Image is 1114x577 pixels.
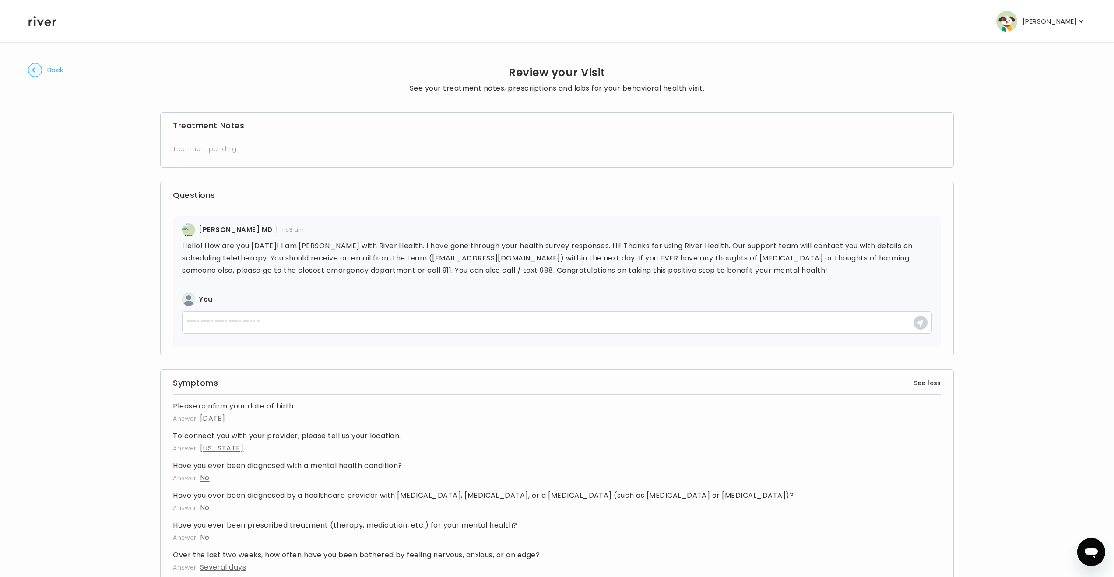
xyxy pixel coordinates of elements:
[1023,15,1077,28] p: [PERSON_NAME]
[410,82,704,95] p: See your treatment notes, prescriptions and labs for your behavioral health visit.
[173,189,941,201] h3: Questions
[914,378,941,388] button: See less
[1077,538,1105,566] iframe: Button to launch messaging window
[200,473,210,483] span: No
[173,474,198,482] span: Answer:
[200,413,225,423] span: [DATE]
[173,430,941,442] h4: To connect you with your provider, please tell us your location.
[996,11,1086,32] button: user avatar[PERSON_NAME]
[182,223,195,236] img: user avatar
[200,532,210,542] span: No
[173,503,198,512] span: Answer:
[996,11,1017,32] img: user avatar
[173,120,941,132] h3: Treatment Notes
[200,503,210,513] span: No
[173,549,941,561] h4: Over the last two weeks, how often have you been bothered by feeling nervous, anxious, or on edge?
[199,224,273,236] h4: [PERSON_NAME] MD
[200,443,244,453] span: [US_STATE]
[47,64,63,76] span: Back
[173,489,941,502] h4: Have you ever been diagnosed by a healthcare provider with [MEDICAL_DATA], [MEDICAL_DATA], or a [...
[28,63,63,77] button: Back
[173,144,245,153] span: Treatment pending
[173,377,218,389] h3: Symptoms
[199,293,212,306] h4: You
[182,240,932,277] p: Hello! How are you [DATE]! I am [PERSON_NAME] with River Health. I have gone through your health ...
[182,293,195,306] img: user avatar
[173,563,198,572] span: Answer:
[173,519,941,531] h4: Have you ever been prescribed treatment (therapy, medication, etc.) for your mental health?
[173,400,941,412] h4: Please confirm your date of birth.
[276,226,304,233] span: 11:53 am
[410,67,704,79] h2: Review your Visit
[173,533,198,542] span: Answer:
[173,444,198,453] span: Answer:
[173,460,941,472] h4: Have you ever been diagnosed with a mental health condition?
[200,562,246,572] span: Several days
[173,414,198,423] span: Answer:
